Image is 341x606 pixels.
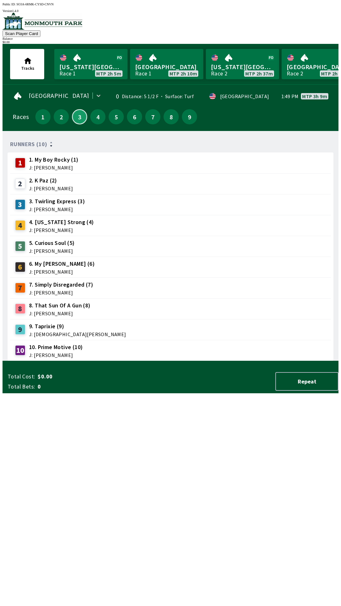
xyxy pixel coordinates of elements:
[15,262,25,272] div: 6
[29,322,126,330] span: 9. Taprixie (9)
[29,197,85,205] span: 3. Twirling Express (3)
[287,71,303,76] div: Race 2
[72,109,87,124] button: 3
[15,283,25,293] div: 7
[54,49,128,79] a: [US_STATE][GEOGRAPHIC_DATA]Race 1MTP 2h 5m
[29,311,91,316] span: J: [PERSON_NAME]
[183,115,195,119] span: 9
[10,142,47,147] span: Runners (10)
[211,71,227,76] div: Race 2
[8,383,35,390] span: Total Bets:
[109,109,124,124] button: 5
[15,304,25,314] div: 8
[29,353,83,358] span: J: [PERSON_NAME]
[96,71,121,76] span: MTP 2h 5m
[302,94,327,99] span: MTP 3h 9m
[59,71,76,76] div: Race 1
[281,94,299,99] span: 1:49 PM
[15,199,25,210] div: 3
[29,281,93,289] span: 7. Simply Disregarded (7)
[55,115,67,119] span: 2
[29,218,94,226] span: 4. [US_STATE] Strong (4)
[59,63,123,71] span: [US_STATE][GEOGRAPHIC_DATA]
[13,114,29,119] div: Races
[15,241,25,251] div: 5
[3,30,40,37] button: Scan Player Card
[29,301,91,310] span: 8. That Sun Of A Gun (8)
[29,176,73,185] span: 2. K Paz (2)
[92,115,104,119] span: 4
[15,345,25,355] div: 10
[29,156,79,164] span: 1. My Boy Rocky (1)
[29,239,75,247] span: 5. Curious Soul (5)
[8,373,35,380] span: Total Cost:
[37,115,49,119] span: 1
[206,49,279,79] a: [US_STATE][GEOGRAPHIC_DATA]Race 2MTP 2h 37m
[182,109,197,124] button: 9
[275,372,338,391] button: Repeat
[29,269,95,274] span: J: [PERSON_NAME]
[29,228,94,233] span: J: [PERSON_NAME]
[281,378,333,385] span: Repeat
[147,115,159,119] span: 7
[15,179,25,189] div: 2
[29,260,95,268] span: 6. My [PERSON_NAME] (6)
[29,290,93,295] span: J: [PERSON_NAME]
[15,158,25,168] div: 1
[29,207,85,212] span: J: [PERSON_NAME]
[127,109,142,124] button: 6
[130,49,203,79] a: [GEOGRAPHIC_DATA]Race 1MTP 2h 10m
[29,343,83,351] span: 10. Prime Motive (10)
[165,115,177,119] span: 8
[38,373,137,380] span: $0.00
[21,65,34,71] span: Tracks
[3,9,338,13] div: Version 1.4.0
[164,109,179,124] button: 8
[3,40,338,44] div: $ 0.00
[54,109,69,124] button: 2
[110,115,122,119] span: 5
[110,94,119,99] div: 0
[220,94,269,99] div: [GEOGRAPHIC_DATA]
[29,165,79,170] span: J: [PERSON_NAME]
[135,71,152,76] div: Race 1
[16,3,54,6] span: SO3A-6RMK-CYSD-CNVN
[145,109,160,124] button: 7
[170,71,197,76] span: MTP 2h 10m
[35,109,51,124] button: 1
[29,93,89,98] span: [GEOGRAPHIC_DATA]
[129,115,141,119] span: 6
[245,71,273,76] span: MTP 2h 37m
[3,3,338,6] div: Public ID:
[3,37,338,40] div: Balance
[29,332,126,337] span: J: [DEMOGRAPHIC_DATA][PERSON_NAME]
[90,109,105,124] button: 4
[10,141,331,147] div: Runners (10)
[29,248,75,253] span: J: [PERSON_NAME]
[15,324,25,335] div: 9
[211,63,274,71] span: [US_STATE][GEOGRAPHIC_DATA]
[29,186,73,191] span: J: [PERSON_NAME]
[10,49,44,79] button: Tracks
[122,93,159,99] span: Distance: 5 1/2 F
[3,13,82,30] img: venue logo
[159,93,194,99] span: Surface: Turf
[135,63,198,71] span: [GEOGRAPHIC_DATA]
[15,220,25,230] div: 4
[38,383,137,390] span: 0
